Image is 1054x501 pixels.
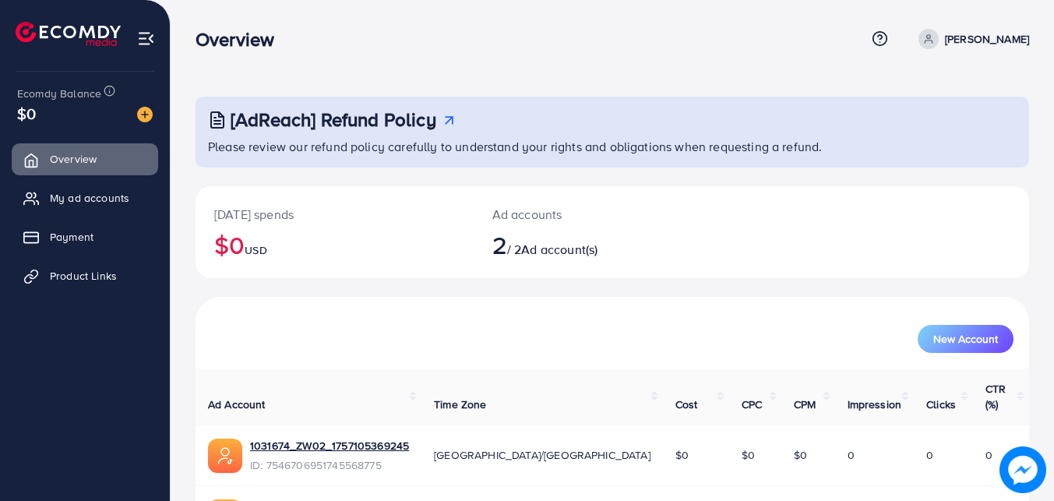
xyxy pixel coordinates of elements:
button: New Account [918,325,1013,353]
a: [PERSON_NAME] [912,29,1029,49]
span: My ad accounts [50,190,129,206]
img: logo [16,22,121,46]
h2: $0 [214,230,455,259]
span: Clicks [926,397,956,412]
span: Product Links [50,268,117,284]
span: $0 [675,447,689,463]
span: [GEOGRAPHIC_DATA]/[GEOGRAPHIC_DATA] [434,447,650,463]
span: Ecomdy Balance [17,86,101,101]
span: Ad account(s) [521,241,598,258]
p: Please review our refund policy carefully to understand your rights and obligations when requesti... [208,137,1020,156]
a: Overview [12,143,158,175]
span: 0 [985,447,992,463]
span: $0 [742,447,755,463]
h3: Overview [196,28,287,51]
span: Overview [50,151,97,167]
span: CPM [794,397,816,412]
h2: / 2 [492,230,664,259]
a: Product Links [12,260,158,291]
span: Impression [848,397,902,412]
span: Time Zone [434,397,486,412]
span: New Account [933,333,998,344]
img: image [137,107,153,122]
p: [PERSON_NAME] [945,30,1029,48]
a: 1031674_ZW02_1757105369245 [250,438,409,453]
span: 0 [926,447,933,463]
span: Ad Account [208,397,266,412]
span: $0 [17,102,36,125]
span: CPC [742,397,762,412]
span: 2 [492,227,507,263]
a: Payment [12,221,158,252]
p: [DATE] spends [214,205,455,224]
h3: [AdReach] Refund Policy [231,108,436,131]
span: Cost [675,397,698,412]
span: USD [245,242,266,258]
span: Payment [50,229,93,245]
span: 0 [848,447,855,463]
img: image [999,446,1046,493]
span: CTR (%) [985,381,1006,412]
a: My ad accounts [12,182,158,213]
img: menu [137,30,155,48]
p: Ad accounts [492,205,664,224]
span: $0 [794,447,807,463]
img: ic-ads-acc.e4c84228.svg [208,439,242,473]
span: ID: 7546706951745568775 [250,457,409,473]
